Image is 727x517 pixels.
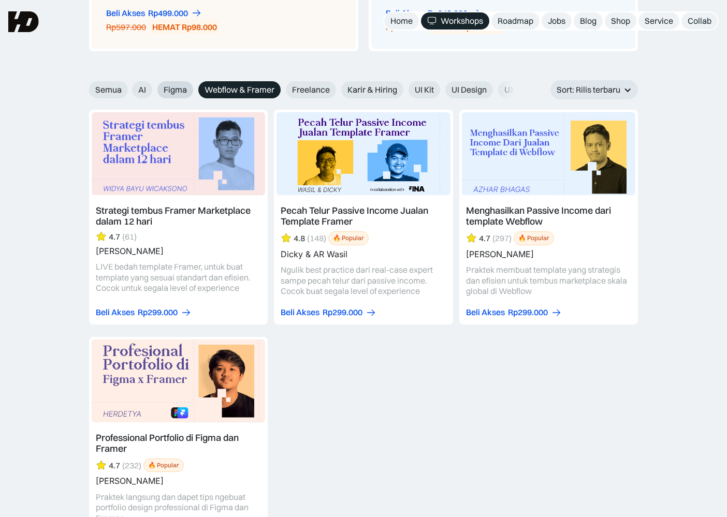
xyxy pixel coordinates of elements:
span: AI [138,84,146,95]
div: Rp649.000 [428,8,468,19]
a: Beli AksesRp299.000 [466,307,562,318]
a: Beli AksesRp299.000 [96,307,192,318]
div: Jobs [548,16,565,26]
div: Beli Akses [281,307,319,318]
form: Email Form [89,81,519,98]
div: Rp299.000 [508,307,548,318]
span: UI Design [452,84,487,95]
a: Beli AksesRp299.000 [281,307,376,318]
a: Jobs [542,12,572,29]
div: Beli Akses [466,307,505,318]
div: Workshops [441,16,483,26]
span: UX Design [504,84,543,95]
a: Workshops [421,12,489,29]
div: Rp299.000 [323,307,362,318]
a: Roadmap [491,12,540,29]
span: Freelance [292,84,330,95]
div: HEMAT Rp98.000 [152,22,217,33]
a: Blog [574,12,603,29]
div: Sort: Rilis terbaru [550,80,638,99]
span: Webflow & Framer [205,84,274,95]
a: Service [638,12,679,29]
span: UI Kit [415,84,434,95]
span: Figma [164,84,187,95]
div: Home [390,16,413,26]
div: Service [645,16,673,26]
a: Beli AksesRp649.000 [386,8,482,19]
div: Rp597.000 [106,22,146,33]
div: Shop [611,16,630,26]
span: Semua [95,84,122,95]
div: Rp499.000 [148,8,188,19]
div: Beli Akses [106,8,145,19]
div: Beli Akses [96,307,135,318]
a: Beli AksesRp499.000 [106,8,202,19]
div: Collab [688,16,711,26]
a: Home [384,12,419,29]
a: Shop [605,12,636,29]
div: Blog [580,16,597,26]
div: Sort: Rilis terbaru [557,84,620,95]
div: Rp299.000 [138,307,178,318]
div: Roadmap [498,16,533,26]
a: Collab [681,12,718,29]
span: Karir & Hiring [347,84,397,95]
div: Beli Akses [386,8,425,19]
